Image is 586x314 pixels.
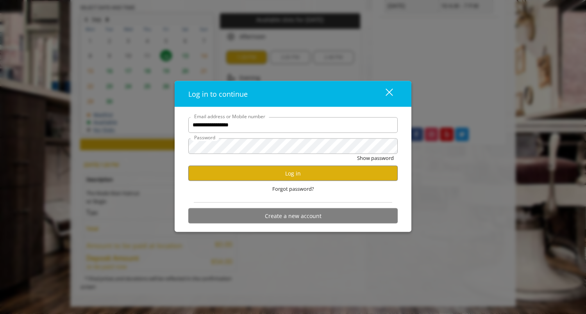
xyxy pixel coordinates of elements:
button: Create a new account [188,208,398,224]
label: Password [190,133,219,141]
div: close dialog [377,88,392,100]
span: Forgot password? [272,185,314,193]
span: Log in to continue [188,89,248,98]
button: close dialog [371,86,398,102]
input: Email address or Mobile number [188,117,398,133]
button: Log in [188,166,398,181]
label: Email address or Mobile number [190,112,269,120]
button: Show password [357,154,394,162]
input: Password [188,138,398,154]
